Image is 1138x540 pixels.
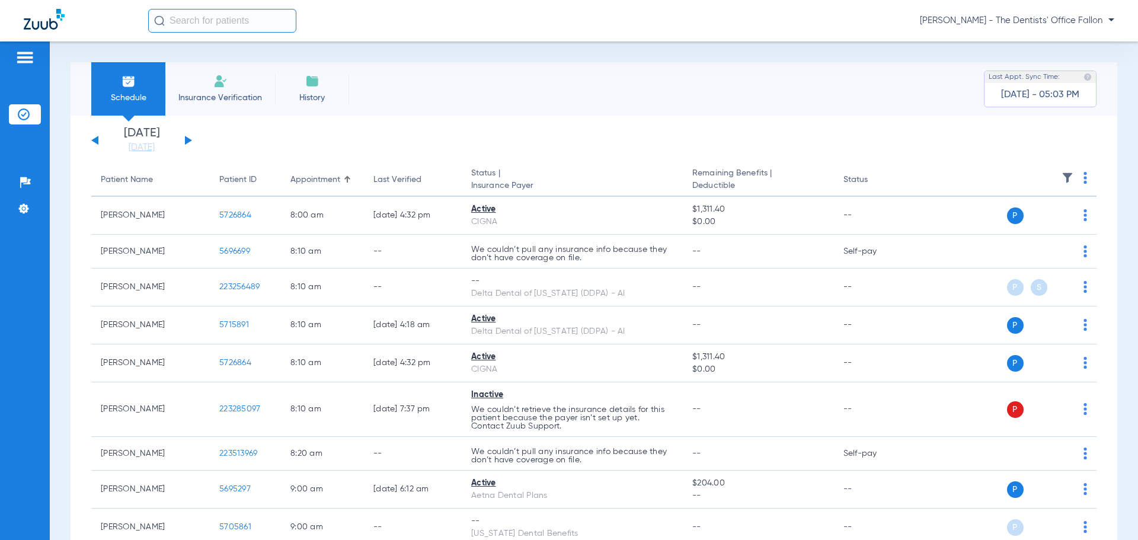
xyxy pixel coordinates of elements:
span: -- [692,247,701,255]
img: group-dot-blue.svg [1083,448,1087,459]
td: [PERSON_NAME] [91,269,210,306]
td: [DATE] 4:18 AM [364,306,462,344]
p: We couldn’t pull any insurance info because they don’t have coverage on file. [471,245,673,262]
td: [PERSON_NAME] [91,306,210,344]
iframe: Chat Widget [1079,483,1138,540]
input: Search for patients [148,9,296,33]
td: 8:10 AM [281,382,364,437]
span: $204.00 [692,477,824,490]
span: 5696699 [219,247,250,255]
span: $0.00 [692,363,824,376]
div: Last Verified [373,174,452,186]
span: Schedule [100,92,156,104]
div: Delta Dental of [US_STATE] (DDPA) - AI [471,287,673,300]
li: [DATE] [106,127,177,154]
span: -- [692,283,701,291]
img: Zuub Logo [24,9,65,30]
div: Patient ID [219,174,257,186]
div: Inactive [471,389,673,401]
td: [PERSON_NAME] [91,437,210,471]
td: 8:10 AM [281,235,364,269]
p: We couldn’t pull any insurance info because they don’t have coverage on file. [471,448,673,464]
span: 223256489 [219,283,260,291]
div: Patient Name [101,174,200,186]
div: Active [471,313,673,325]
span: [DATE] - 05:03 PM [1001,89,1079,101]
div: [US_STATE] Dental Benefits [471,528,673,540]
td: [DATE] 7:37 PM [364,382,462,437]
div: Active [471,477,673,490]
img: hamburger-icon [15,50,34,65]
span: 5726864 [219,211,251,219]
td: [PERSON_NAME] [91,344,210,382]
td: -- [364,235,462,269]
th: Status [834,164,914,197]
img: group-dot-blue.svg [1083,209,1087,221]
td: -- [364,269,462,306]
td: 8:10 AM [281,306,364,344]
div: Last Verified [373,174,421,186]
span: P [1007,317,1024,334]
div: Active [471,203,673,216]
img: group-dot-blue.svg [1083,245,1087,257]
td: -- [834,269,914,306]
div: -- [471,515,673,528]
td: Self-pay [834,235,914,269]
span: History [284,92,340,104]
span: P [1007,481,1024,498]
img: group-dot-blue.svg [1083,357,1087,369]
div: Appointment [290,174,340,186]
td: [DATE] 6:12 AM [364,471,462,509]
td: -- [834,197,914,235]
span: P [1007,279,1024,296]
span: $0.00 [692,216,824,228]
span: -- [692,490,824,502]
span: 5705861 [219,523,251,531]
span: 223285097 [219,405,260,413]
td: [PERSON_NAME] [91,235,210,269]
span: P [1007,207,1024,224]
span: Deductible [692,180,824,192]
span: Insurance Payer [471,180,673,192]
td: [DATE] 4:32 PM [364,344,462,382]
span: S [1031,279,1047,296]
span: [PERSON_NAME] - The Dentists' Office Fallon [920,15,1114,27]
td: 8:10 AM [281,269,364,306]
td: -- [364,437,462,471]
td: 9:00 AM [281,471,364,509]
td: [PERSON_NAME] [91,382,210,437]
td: 8:00 AM [281,197,364,235]
span: 5695297 [219,485,251,493]
span: Last Appt. Sync Time: [989,71,1060,83]
span: P [1007,401,1024,418]
td: [DATE] 4:32 PM [364,197,462,235]
img: Manual Insurance Verification [213,74,228,88]
p: We couldn’t retrieve the insurance details for this patient because the payer isn’t set up yet. C... [471,405,673,430]
div: Aetna Dental Plans [471,490,673,502]
div: Patient ID [219,174,271,186]
th: Status | [462,164,683,197]
img: History [305,74,319,88]
td: -- [834,471,914,509]
span: $1,311.40 [692,203,824,216]
td: -- [834,344,914,382]
img: Schedule [122,74,136,88]
td: [PERSON_NAME] [91,471,210,509]
img: last sync help info [1083,73,1092,81]
div: CIGNA [471,216,673,228]
td: 8:20 AM [281,437,364,471]
img: group-dot-blue.svg [1083,319,1087,331]
div: -- [471,275,673,287]
span: 5715891 [219,321,249,329]
div: Active [471,351,673,363]
span: $1,311.40 [692,351,824,363]
th: Remaining Benefits | [683,164,833,197]
img: Search Icon [154,15,165,26]
a: [DATE] [106,142,177,154]
td: 8:10 AM [281,344,364,382]
td: -- [834,306,914,344]
img: group-dot-blue.svg [1083,281,1087,293]
span: -- [692,523,701,531]
td: [PERSON_NAME] [91,197,210,235]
